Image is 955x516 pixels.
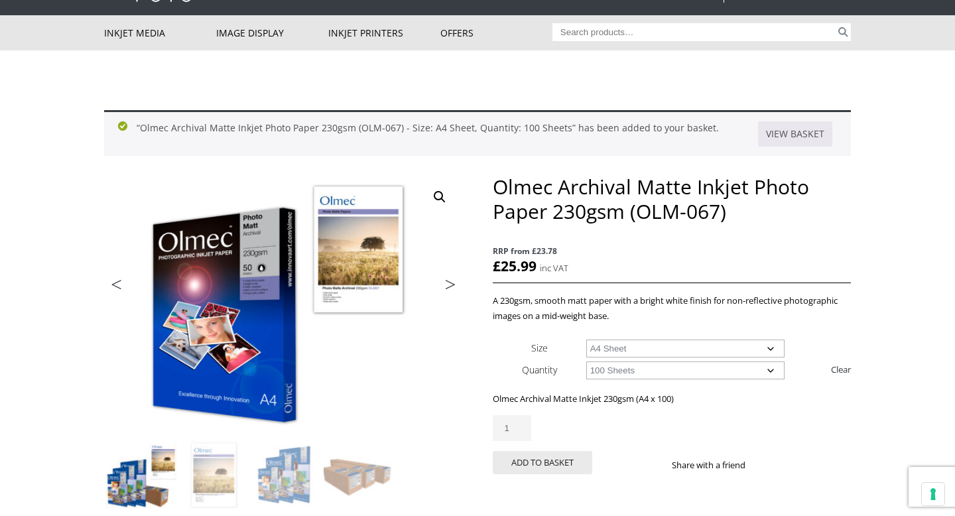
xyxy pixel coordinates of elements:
a: Image Display [216,15,328,50]
input: Search products… [552,23,836,41]
img: Olmec Archival Matte Inkjet Photo Paper 230gsm (OLM-067) [105,440,176,511]
input: Product quantity [493,415,531,441]
bdi: 25.99 [493,257,537,275]
a: Inkjet Media [104,15,216,50]
p: Share with a friend [672,458,761,473]
button: Your consent preferences for tracking technologies [922,483,944,505]
span: RRP from £23.78 [493,243,851,259]
label: Quantity [522,363,557,376]
a: Clear options [831,359,851,380]
img: twitter sharing button [777,460,788,470]
a: Offers [440,15,552,50]
button: Add to basket [493,451,592,474]
img: Olmec Archival Matte Inkjet Photo Paper 230gsm (OLM-067) - Image 3 [251,440,322,511]
button: Search [836,23,851,41]
img: email sharing button [793,460,804,470]
img: facebook sharing button [761,460,772,470]
p: A 230gsm, smooth matt paper with a bright white finish for non-reflective photographic images on ... [493,293,851,324]
h1: Olmec Archival Matte Inkjet Photo Paper 230gsm (OLM-067) [493,174,851,224]
a: View basket [758,121,832,147]
label: Size [531,342,548,354]
img: Olmec Archival Matte Inkjet Photo Paper 230gsm (OLM-067) - Image 4 [324,440,395,511]
img: Olmec Archival Matte Inkjet Photo Paper 230gsm (OLM-067) - Image 2 [178,440,249,511]
p: Olmec Archival Matte Inkjet 230gsm (A4 x 100) [493,391,851,407]
a: View full-screen image gallery [428,185,452,209]
a: Inkjet Printers [328,15,440,50]
span: £ [493,257,501,275]
div: “Olmec Archival Matte Inkjet Photo Paper 230gsm (OLM-067) - Size: A4 Sheet, Quantity: 100 Sheets”... [104,110,851,156]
